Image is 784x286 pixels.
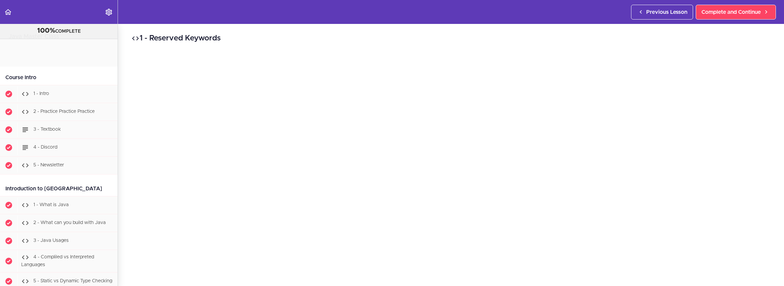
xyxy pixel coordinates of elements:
span: 1 - What is Java [33,202,69,207]
div: COMPLETE [8,27,109,35]
span: 3 - Textbook [33,127,61,132]
span: 3 - Java Usages [33,238,69,243]
span: 5 - Newsletter [33,163,64,167]
span: Complete and Continue [701,8,761,16]
h2: 1 - Reserved Keywords [131,33,771,44]
span: 4 - Discord [33,145,57,150]
a: Complete and Continue [696,5,776,20]
span: Previous Lesson [646,8,687,16]
span: 2 - Practice Practice Practice [33,109,95,114]
span: 5 - Static vs Dynamic Type Checking [33,279,112,283]
svg: Settings Menu [105,8,113,16]
span: 4 - Compliled vs Interpreted Languages [21,255,94,267]
a: Previous Lesson [631,5,693,20]
span: 2 - What can you build with Java [33,220,106,225]
span: 1 - Intro [33,91,49,96]
span: 100% [37,27,55,34]
svg: Back to course curriculum [4,8,12,16]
